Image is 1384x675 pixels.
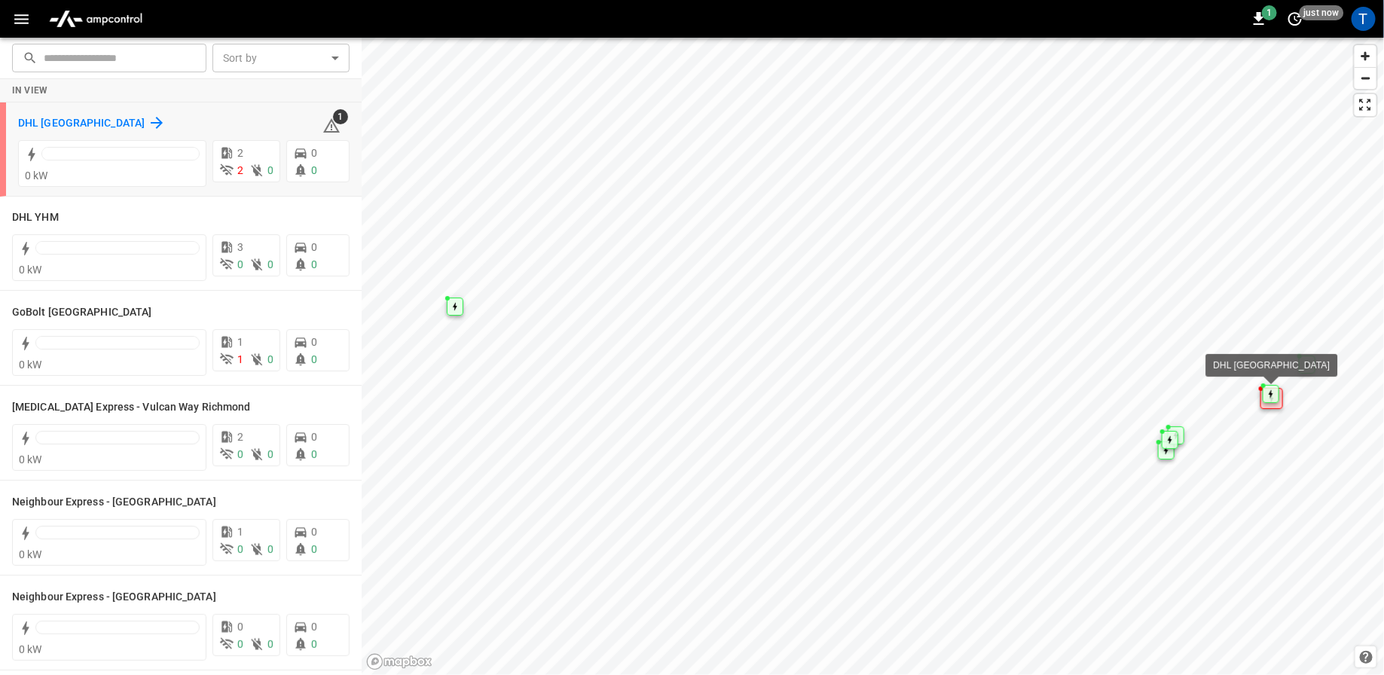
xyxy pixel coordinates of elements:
span: 0 [267,258,273,270]
h6: GoBolt Montreal [12,304,151,321]
span: 3 [237,241,243,253]
div: profile-icon [1352,7,1376,31]
span: 0 kW [19,264,42,276]
button: Zoom in [1355,45,1376,67]
span: 0 kW [19,454,42,466]
div: Map marker [1168,426,1184,444]
span: 0 [311,353,317,365]
span: 0 [267,638,273,650]
div: Map marker [1158,441,1175,460]
span: 0 [237,448,243,460]
span: 0 [311,638,317,650]
button: Zoom out [1355,67,1376,89]
span: 0 kW [19,643,42,655]
span: 0 [267,448,273,460]
span: 0 [311,526,317,538]
span: 1 [333,109,348,124]
span: 0 [311,543,317,555]
span: 2 [237,431,243,443]
span: 0 [237,258,243,270]
span: 0 kW [19,548,42,560]
span: 0 [237,638,243,650]
span: just now [1300,5,1344,20]
h6: DHL YHM [12,209,59,226]
span: 2 [237,164,243,176]
span: 0 [267,543,273,555]
div: Map marker [1162,431,1178,449]
span: 0 [311,241,317,253]
span: 0 [237,543,243,555]
span: 1 [237,353,243,365]
span: 0 [267,164,273,176]
div: Map marker [1263,385,1279,403]
span: 0 [311,336,317,348]
h6: Neighbour Express - Markham [12,494,216,511]
h6: DHL Montreal [18,115,145,132]
button: set refresh interval [1283,7,1307,31]
span: 0 [311,258,317,270]
span: 0 [237,621,243,633]
span: 1 [237,526,243,538]
span: 0 [311,164,317,176]
h6: Mili Express - Vulcan Way Richmond [12,399,250,416]
span: 2 [237,147,243,159]
span: 0 kW [25,170,48,182]
div: Map marker [447,298,463,316]
a: Mapbox homepage [366,653,432,670]
span: 0 [311,448,317,460]
span: 1 [1262,5,1277,20]
span: 0 kW [19,359,42,371]
span: 0 [311,621,317,633]
span: 0 [267,353,273,365]
strong: In View [12,85,48,96]
span: 1 [237,336,243,348]
span: Zoom out [1355,68,1376,89]
div: DHL [GEOGRAPHIC_DATA] [1214,358,1331,373]
h6: Neighbour Express - Mississauga [12,589,216,606]
span: 0 [311,147,317,159]
span: 0 [311,431,317,443]
img: ampcontrol.io logo [43,5,148,33]
div: Map marker [1260,388,1283,409]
